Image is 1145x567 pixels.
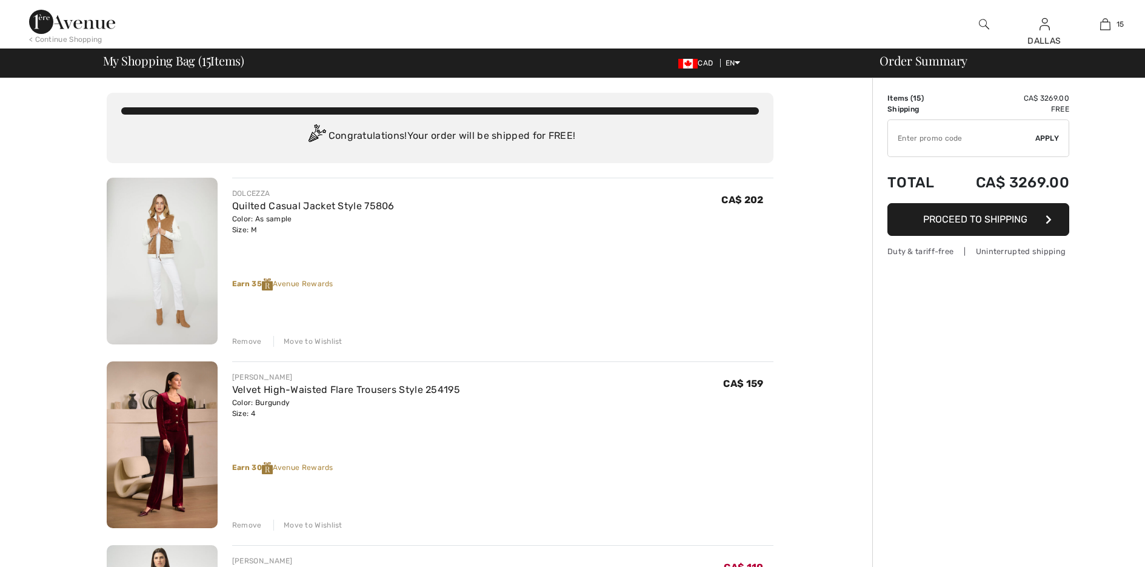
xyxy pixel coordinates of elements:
a: Velvet High-Waisted Flare Trousers Style 254195 [232,384,460,395]
img: My Info [1040,17,1050,32]
img: 1ère Avenue [29,10,115,34]
img: Reward-Logo.svg [262,462,273,474]
td: Shipping [887,104,948,115]
img: Canadian Dollar [678,59,698,69]
div: Color: As sample Size: M [232,213,395,235]
div: Remove [232,520,262,531]
span: Proceed to Shipping [923,213,1027,225]
span: 15 [913,94,921,102]
div: Order Summary [865,55,1138,67]
div: [PERSON_NAME] [232,372,460,383]
div: Congratulations! Your order will be shipped for FREE! [121,124,759,149]
div: Color: Burgundy Size: 4 [232,397,460,419]
td: CA$ 3269.00 [948,162,1069,203]
a: Quilted Casual Jacket Style 75806 [232,200,395,212]
img: Velvet High-Waisted Flare Trousers Style 254195 [107,361,218,528]
div: Move to Wishlist [273,520,342,531]
a: Sign In [1040,18,1050,30]
img: Congratulation2.svg [304,124,329,149]
div: DOLCEZZA [232,188,395,199]
div: [PERSON_NAME] [232,555,397,566]
img: Reward-Logo.svg [262,278,273,290]
span: 15 [1117,19,1124,30]
div: Remove [232,336,262,347]
div: DALLAS [1015,35,1074,47]
img: search the website [979,17,989,32]
div: Duty & tariff-free | Uninterrupted shipping [887,246,1069,257]
strong: Earn 30 [232,463,273,472]
img: Quilted Casual Jacket Style 75806 [107,178,218,344]
td: Free [948,104,1069,115]
span: CA$ 159 [723,378,763,389]
div: Move to Wishlist [273,336,342,347]
span: 15 [202,52,211,67]
span: EN [726,59,741,67]
img: My Bag [1100,17,1110,32]
td: CA$ 3269.00 [948,93,1069,104]
span: My Shopping Bag ( Items) [103,55,245,67]
input: Promo code [888,120,1035,156]
td: Items ( ) [887,93,948,104]
button: Proceed to Shipping [887,203,1069,236]
span: Apply [1035,133,1060,144]
div: Avenue Rewards [232,278,773,290]
a: 15 [1075,17,1135,32]
strong: Earn 35 [232,280,273,288]
div: Avenue Rewards [232,462,773,474]
td: Total [887,162,948,203]
span: CA$ 202 [721,194,763,206]
div: < Continue Shopping [29,34,102,45]
span: CAD [678,59,718,67]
